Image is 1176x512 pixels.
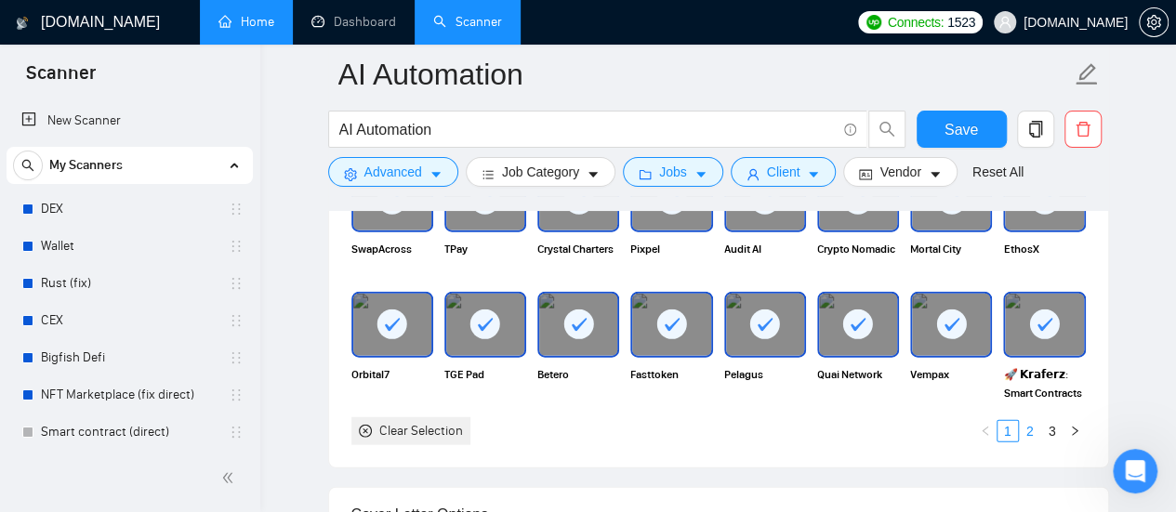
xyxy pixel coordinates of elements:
[843,157,957,187] button: idcardVendorcaret-down
[466,157,615,187] button: barsJob Categorycaret-down
[41,414,218,451] a: Smart contract (direct)
[980,426,991,437] span: left
[1075,62,1099,86] span: edit
[917,111,1007,148] button: Save
[844,124,856,136] span: info-circle
[998,16,1011,29] span: user
[767,162,800,182] span: Client
[974,420,997,442] button: left
[910,240,992,277] span: Mortal City
[1019,420,1041,442] li: 2
[747,167,760,181] span: user
[444,240,526,277] span: TPay
[38,377,311,416] div: 🔠 GigRadar Search Syntax: Query Operators for Optimized Job Searches
[997,420,1019,442] li: 1
[630,240,712,277] span: Pixpel
[351,365,433,402] span: Orbital7
[38,179,311,199] div: Отправить сообщение
[41,376,218,414] a: NFT Marketplace (fix direct)
[311,14,396,30] a: dashboardDashboard
[41,228,218,265] a: Wallet
[482,167,495,181] span: bars
[724,240,806,277] span: Audit AI
[41,302,218,339] a: CEX
[929,167,942,181] span: caret-down
[38,281,169,300] span: Поиск по статьям
[1139,7,1169,37] button: setting
[41,265,218,302] a: Rust (fix)
[731,157,837,187] button: userClientcaret-down
[14,159,42,172] span: search
[444,365,526,402] span: TGE Pad
[38,199,311,238] div: Обычно мы отвечаем в течение менее минуты
[694,167,707,181] span: caret-down
[998,421,1018,441] a: 1
[27,316,345,370] div: ✅ How To: Connect your agency to [DOMAIN_NAME]
[218,14,274,30] a: homeHome
[38,323,311,362] div: ✅ How To: Connect your agency to [DOMAIN_NAME]
[587,167,600,181] span: caret-down
[339,118,836,141] input: Search Freelance Jobs...
[49,147,123,184] span: My Scanners
[1020,421,1040,441] a: 2
[429,167,443,181] span: caret-down
[1065,121,1101,138] span: delete
[639,167,652,181] span: folder
[433,14,502,30] a: searchScanner
[859,167,872,181] span: idcard
[945,118,978,141] span: Save
[947,12,975,33] span: 1523
[364,162,422,182] span: Advanced
[359,425,372,438] span: close-circle
[27,271,345,309] button: Поиск по статьям
[1041,420,1064,442] li: 3
[1139,15,1169,30] a: setting
[974,420,997,442] li: Previous Page
[37,77,335,140] p: Чем мы можем помочь?
[1064,420,1086,442] button: right
[1113,449,1157,493] iframe: Intercom live chat
[229,202,244,217] span: holder
[910,365,992,402] span: Vempax
[502,162,579,182] span: Job Category
[37,46,335,77] p: Здравствуйте! 👋
[21,102,238,139] a: New Scanner
[659,162,687,182] span: Jobs
[221,468,240,487] span: double-left
[344,167,357,181] span: setting
[817,365,899,402] span: Quai Network
[229,276,244,291] span: holder
[379,421,463,441] div: Clear Selection
[1018,121,1053,138] span: copy
[320,30,353,63] div: Закрыть
[229,313,244,328] span: holder
[11,59,111,98] span: Scanner
[1042,421,1063,441] a: 3
[1069,426,1080,437] span: right
[229,425,244,440] span: holder
[229,239,244,254] span: holder
[328,157,458,187] button: settingAdvancedcaret-down
[27,370,345,424] div: 🔠 GigRadar Search Syntax: Query Operators for Optimized Job Searches
[229,350,244,365] span: holder
[879,162,920,182] span: Vendor
[351,240,433,277] span: SwapAcross
[41,339,218,376] a: Bigfish Defi
[623,157,723,187] button: folderJobscaret-down
[868,111,905,148] button: search
[972,162,1024,182] a: Reset All
[866,15,881,30] img: upwork-logo.png
[1064,111,1102,148] button: delete
[888,12,944,33] span: Connects:
[19,164,353,254] div: Отправить сообщениеОбычно мы отвечаем в течение менее минуты
[1017,111,1054,148] button: copy
[1003,240,1085,277] span: EthosX
[229,387,244,402] span: holder
[1064,420,1086,442] li: Next Page
[41,190,218,228] a: DEX
[724,365,806,402] span: Pelagus
[817,240,899,277] span: Crypto Nomadic
[13,151,43,180] button: search
[869,121,905,138] span: search
[1140,15,1168,30] span: setting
